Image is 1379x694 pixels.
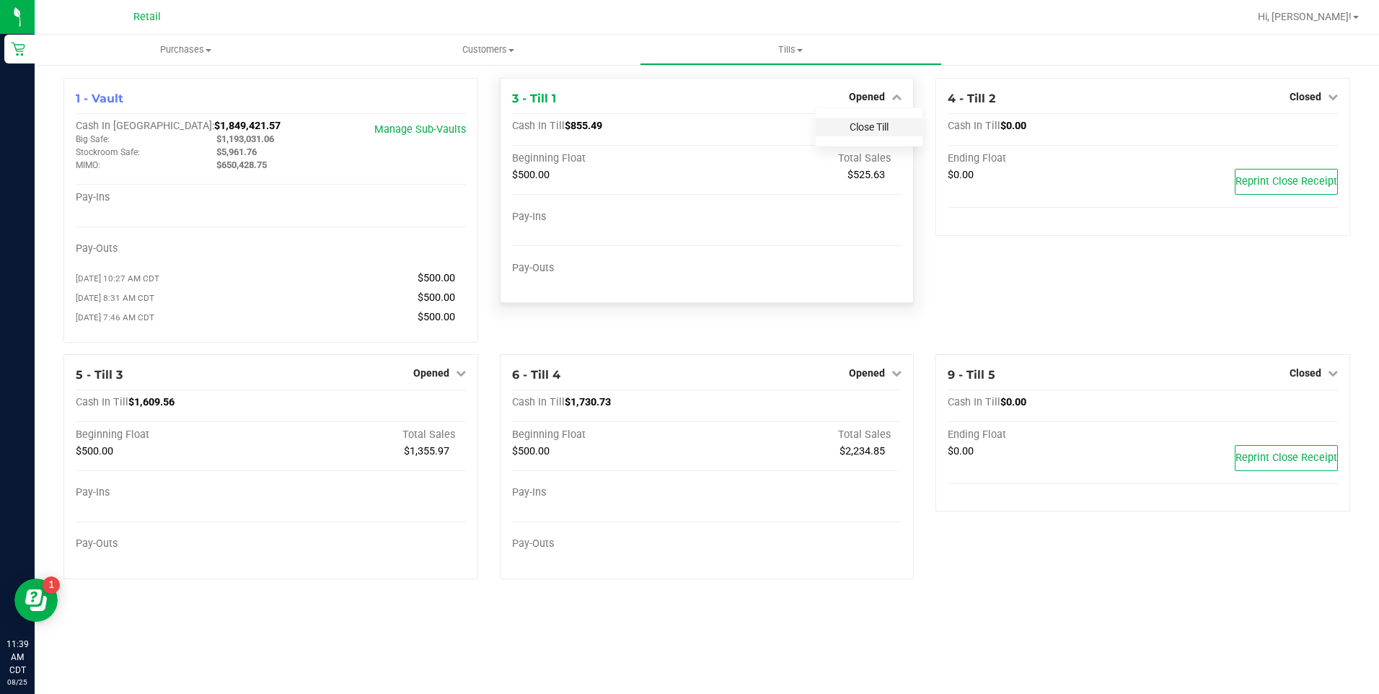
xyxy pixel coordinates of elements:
[948,396,1000,408] span: Cash In Till
[948,445,974,457] span: $0.00
[847,169,885,181] span: $525.63
[216,146,257,157] span: $5,961.76
[512,429,707,442] div: Beginning Float
[512,92,556,105] span: 3 - Till 1
[1000,396,1026,408] span: $0.00
[707,429,902,442] div: Total Sales
[840,445,885,457] span: $2,234.85
[76,293,154,303] span: [DATE] 8:31 AM CDT
[512,396,565,408] span: Cash In Till
[76,92,123,105] span: 1 - Vault
[1000,120,1026,132] span: $0.00
[133,11,161,23] span: Retail
[640,35,942,65] a: Tills
[948,152,1142,165] div: Ending Float
[512,169,550,181] span: $500.00
[418,311,455,323] span: $500.00
[948,92,995,105] span: 4 - Till 2
[948,429,1142,442] div: Ending Float
[216,159,267,170] span: $650,428.75
[35,35,337,65] a: Purchases
[404,445,449,457] span: $1,355.97
[6,677,28,688] p: 08/25
[76,396,128,408] span: Cash In Till
[565,120,602,132] span: $855.49
[76,368,123,382] span: 5 - Till 3
[849,367,885,379] span: Opened
[214,120,281,132] span: $1,849,421.57
[374,123,466,136] a: Manage Sub-Vaults
[707,152,902,165] div: Total Sales
[76,160,100,170] span: MIMO:
[11,42,25,56] inline-svg: Retail
[338,43,638,56] span: Customers
[76,486,270,499] div: Pay-Ins
[1258,11,1352,22] span: Hi, [PERSON_NAME]!
[512,120,565,132] span: Cash In Till
[270,429,465,442] div: Total Sales
[43,576,60,594] iframe: Resource center unread badge
[128,396,175,408] span: $1,609.56
[337,35,639,65] a: Customers
[1235,452,1337,464] span: Reprint Close Receipt
[849,91,885,102] span: Opened
[76,120,214,132] span: Cash In [GEOGRAPHIC_DATA]:
[6,638,28,677] p: 11:39 AM CDT
[76,429,270,442] div: Beginning Float
[948,368,995,382] span: 9 - Till 5
[565,396,611,408] span: $1,730.73
[418,291,455,304] span: $500.00
[76,445,113,457] span: $500.00
[512,211,707,224] div: Pay-Ins
[1290,91,1321,102] span: Closed
[76,134,110,144] span: Big Safe:
[76,273,159,284] span: [DATE] 10:27 AM CDT
[76,191,270,204] div: Pay-Ins
[948,120,1000,132] span: Cash In Till
[512,486,707,499] div: Pay-Ins
[512,262,707,275] div: Pay-Outs
[1235,445,1338,471] button: Reprint Close Receipt
[413,367,449,379] span: Opened
[640,43,941,56] span: Tills
[948,169,974,181] span: $0.00
[418,272,455,284] span: $500.00
[512,537,707,550] div: Pay-Outs
[216,133,274,144] span: $1,193,031.06
[850,121,889,133] a: Close Till
[512,445,550,457] span: $500.00
[76,147,140,157] span: Stockroom Safe:
[1235,175,1337,188] span: Reprint Close Receipt
[76,537,270,550] div: Pay-Outs
[76,242,270,255] div: Pay-Outs
[14,579,58,622] iframe: Resource center
[1235,169,1338,195] button: Reprint Close Receipt
[76,312,154,322] span: [DATE] 7:46 AM CDT
[512,152,707,165] div: Beginning Float
[1290,367,1321,379] span: Closed
[512,368,560,382] span: 6 - Till 4
[35,43,337,56] span: Purchases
